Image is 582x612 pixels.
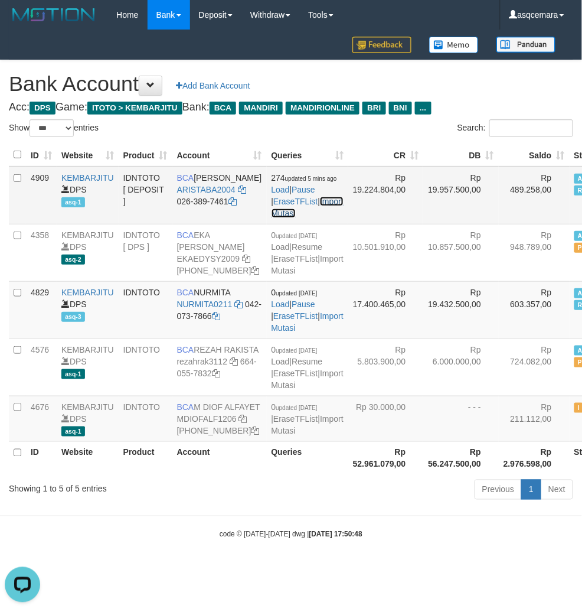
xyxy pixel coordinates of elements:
span: | | [272,402,344,435]
td: 4358 [26,224,57,281]
td: 4829 [26,281,57,338]
th: Account: activate to sort column ascending [172,144,267,167]
span: updated [DATE] [276,290,317,297]
td: Rp 489.258,00 [499,167,570,224]
th: ID: activate to sort column ascending [26,144,57,167]
a: KEMBARJITU [61,173,114,183]
span: BCA [177,173,194,183]
a: Add Bank Account [168,76,257,96]
td: EKA [PERSON_NAME] [PHONE_NUMBER] [172,224,267,281]
a: rezahrak3112 [177,357,228,366]
td: Rp 19.957.500,00 [423,167,499,224]
td: IDNTOTO [119,396,172,441]
div: Showing 1 to 5 of 5 entries [9,478,234,495]
strong: [DATE] 17:50:48 [309,530,362,539]
td: DPS [57,396,119,441]
a: Import Mutasi [272,197,344,218]
a: Copy 0263897461 to clipboard [228,197,237,206]
td: IDNTOTO [ DPS ] [119,224,172,281]
td: Rp 603.357,00 [499,281,570,338]
span: BCA [177,345,194,354]
th: Rp 56.247.500,00 [423,441,499,475]
label: Search: [457,119,573,137]
a: Copy ARISTABA2004 to clipboard [238,185,246,194]
a: EraseTFList [273,369,318,378]
th: Rp 2.976.598,00 [499,441,570,475]
td: 4909 [26,167,57,224]
span: BCA [177,402,194,412]
td: IDNTOTO [119,281,172,338]
a: KEMBARJITU [61,402,114,412]
td: Rp 19.224.804,00 [348,167,424,224]
td: Rp 10.857.500,00 [423,224,499,281]
small: code © [DATE]-[DATE] dwg | [220,530,362,539]
h1: Bank Account [9,72,573,96]
td: REZAH RAKISTA 664-055-7832 [172,338,267,396]
input: Search: [489,119,573,137]
span: updated [DATE] [276,233,317,239]
span: 0 [272,230,318,240]
td: NURMITA 042-073-7866 [172,281,267,338]
span: MANDIRI [239,102,283,115]
span: | | | [272,230,344,275]
a: KEMBARJITU [61,230,114,240]
th: Account [172,441,267,475]
a: Load [272,242,290,252]
a: MDIOFALF1206 [177,414,237,424]
span: asq-1 [61,197,85,207]
th: DB: activate to sort column ascending [423,144,499,167]
a: 1 [521,480,541,500]
span: asq-2 [61,255,85,265]
td: DPS [57,167,119,224]
a: Import Mutasi [272,414,344,435]
button: Open LiveChat chat widget [5,5,40,40]
th: Website: activate to sort column ascending [57,144,119,167]
a: Load [272,357,290,366]
span: ... [415,102,431,115]
img: Feedback.jpg [352,37,411,53]
th: Product [119,441,172,475]
span: asq-3 [61,312,85,322]
span: updated [DATE] [276,405,317,411]
a: Import Mutasi [272,369,344,390]
span: 0 [272,288,318,297]
a: Resume [292,357,322,366]
td: DPS [57,281,119,338]
a: Next [541,480,573,500]
a: EraseTFList [273,197,318,206]
a: Copy 0420737866 to clipboard [212,311,220,321]
a: Copy MDIOFALF1206 to clipboard [239,414,247,424]
td: M DIOF ALFAYET [PHONE_NUMBER] [172,396,267,441]
td: DPS [57,338,119,396]
select: Showentries [30,119,74,137]
span: BCA [210,102,236,115]
a: EraseTFList [273,254,318,263]
span: ITOTO > KEMBARJITU [87,102,182,115]
th: Product: activate to sort column ascending [119,144,172,167]
td: Rp 948.789,00 [499,224,570,281]
h4: Acc: Game: Bank: [9,102,573,113]
img: MOTION_logo.png [9,6,99,24]
a: EraseTFList [273,414,318,424]
span: BCA [177,288,194,297]
td: Rp 10.501.910,00 [348,224,424,281]
a: Copy EKAEDYSY2009 to clipboard [242,254,250,263]
th: ID [26,441,57,475]
span: asq-1 [61,427,85,437]
th: Queries: activate to sort column ascending [267,144,348,167]
span: | | | [272,173,344,218]
td: Rp 30.000,00 [348,396,424,441]
td: Rp 724.082,00 [499,338,570,396]
span: asq-1 [61,369,85,379]
span: MANDIRIONLINE [286,102,359,115]
a: Copy NURMITA0211 to clipboard [234,300,243,309]
a: Import Mutasi [272,254,344,275]
a: Load [272,185,290,194]
span: updated 5 mins ago [285,175,337,182]
a: Previous [475,480,522,500]
a: Copy 7865564490 to clipboard [251,266,260,275]
span: 0 [272,345,318,354]
th: Rp 52.961.079,00 [348,441,424,475]
a: Load [272,300,290,309]
td: [PERSON_NAME] 026-389-7461 [172,167,267,224]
